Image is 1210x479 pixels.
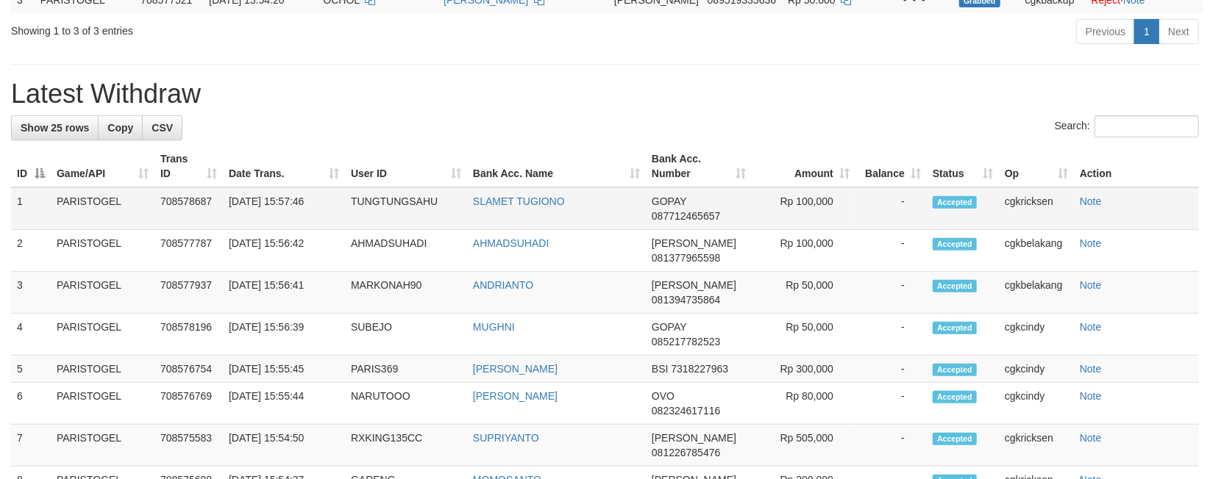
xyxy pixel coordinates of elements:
[752,145,855,187] th: Amount: activate to sort column ascending
[223,230,345,272] td: [DATE] 15:56:42
[98,115,143,140] a: Copy
[1080,195,1102,207] a: Note
[11,383,51,425] td: 6
[652,363,669,375] span: BSI
[51,383,154,425] td: PARISTOGEL
[652,252,720,264] span: Copy 081377965598 to clipboard
[1080,363,1102,375] a: Note
[652,405,720,417] span: Copy 082324617116 to clipboard
[927,145,999,187] th: Status: activate to sort column ascending
[999,383,1074,425] td: cgkcindy
[473,390,558,402] a: [PERSON_NAME]
[652,321,686,333] span: GOPAY
[652,279,736,291] span: [PERSON_NAME]
[154,314,223,356] td: 708578196
[223,314,345,356] td: [DATE] 15:56:39
[11,272,51,314] td: 3
[345,425,467,467] td: RXKING135CC
[154,425,223,467] td: 708575583
[107,122,133,134] span: Copy
[11,145,51,187] th: ID: activate to sort column descending
[11,79,1199,109] h1: Latest Withdraw
[154,187,223,230] td: 708578687
[11,314,51,356] td: 4
[999,314,1074,356] td: cgkcindy
[855,187,927,230] td: -
[933,433,977,445] span: Accepted
[154,383,223,425] td: 708576769
[855,356,927,383] td: -
[51,145,154,187] th: Game/API: activate to sort column ascending
[473,237,549,249] a: AHMADSUHADI
[345,356,467,383] td: PARIS369
[933,322,977,334] span: Accepted
[467,145,646,187] th: Bank Acc. Name: activate to sort column ascending
[154,272,223,314] td: 708577937
[652,195,686,207] span: GOPAY
[1080,237,1102,249] a: Note
[933,280,977,292] span: Accepted
[646,145,752,187] th: Bank Acc. Number: activate to sort column ascending
[999,145,1074,187] th: Op: activate to sort column ascending
[473,279,533,291] a: ANDRIANTO
[51,356,154,383] td: PARISTOGEL
[21,122,89,134] span: Show 25 rows
[999,356,1074,383] td: cgkcindy
[999,187,1074,230] td: cgkricksen
[51,230,154,272] td: PARISTOGEL
[223,187,345,230] td: [DATE] 15:57:46
[1055,115,1199,137] label: Search:
[752,230,855,272] td: Rp 100,000
[855,230,927,272] td: -
[11,425,51,467] td: 7
[855,425,927,467] td: -
[752,356,855,383] td: Rp 300,000
[473,432,539,444] a: SUPRIYANTO
[652,294,720,306] span: Copy 081394735864 to clipboard
[51,314,154,356] td: PARISTOGEL
[11,18,493,38] div: Showing 1 to 3 of 3 entries
[933,196,977,209] span: Accepted
[223,145,345,187] th: Date Trans.: activate to sort column ascending
[652,237,736,249] span: [PERSON_NAME]
[1080,432,1102,444] a: Note
[671,363,728,375] span: Copy 7318227963 to clipboard
[154,230,223,272] td: 708577787
[473,321,515,333] a: MUGHNI
[223,272,345,314] td: [DATE] 15:56:41
[345,314,467,356] td: SUBEJO
[652,390,675,402] span: OVO
[1076,19,1135,44] a: Previous
[154,145,223,187] th: Trans ID: activate to sort column ascending
[933,391,977,403] span: Accepted
[223,383,345,425] td: [DATE] 15:55:44
[652,432,736,444] span: [PERSON_NAME]
[223,425,345,467] td: [DATE] 15:54:50
[223,356,345,383] td: [DATE] 15:55:45
[752,425,855,467] td: Rp 505,000
[652,336,720,347] span: Copy 085217782523 to clipboard
[1095,115,1199,137] input: Search:
[345,187,467,230] td: TUNGTUNGSAHU
[1080,279,1102,291] a: Note
[752,272,855,314] td: Rp 50,000
[752,314,855,356] td: Rp 50,000
[11,356,51,383] td: 5
[855,314,927,356] td: -
[142,115,182,140] a: CSV
[1159,19,1199,44] a: Next
[345,272,467,314] td: MARKONAH90
[51,187,154,230] td: PARISTOGEL
[999,230,1074,272] td: cgkbelakang
[154,356,223,383] td: 708576754
[652,447,720,458] span: Copy 081226785476 to clipboard
[855,145,927,187] th: Balance: activate to sort column ascending
[345,145,467,187] th: User ID: activate to sort column ascending
[11,230,51,272] td: 2
[1080,321,1102,333] a: Note
[1134,19,1159,44] a: 1
[473,363,558,375] a: [PERSON_NAME]
[933,238,977,251] span: Accepted
[51,272,154,314] td: PARISTOGEL
[999,272,1074,314] td: cgkbelakang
